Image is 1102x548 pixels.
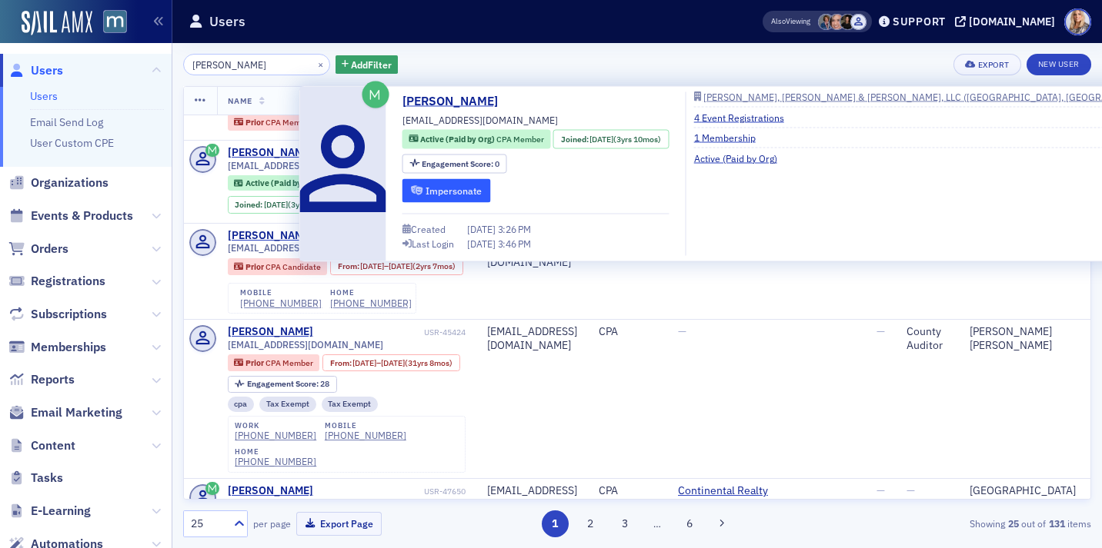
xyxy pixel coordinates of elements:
span: Registrations [31,273,105,290]
span: From : [338,261,361,271]
div: [EMAIL_ADDRESS][DOMAIN_NAME] [487,484,577,511]
div: Last Login [412,239,454,247]
a: Tasks [8,470,63,487]
a: [PERSON_NAME] [228,229,313,243]
button: Export Page [296,512,382,536]
span: Engagement Score : [422,158,495,168]
span: Active (Paid by Org) [420,134,496,144]
div: [DOMAIN_NAME] [969,15,1055,28]
a: 4 Event Registrations [694,110,796,124]
span: Justin Chase [850,14,867,30]
div: 25 [191,516,225,532]
div: CPA [599,325,656,339]
span: [EMAIL_ADDRESS][DOMAIN_NAME] [402,113,558,127]
h1: Users [209,12,245,31]
div: Engagement Score: 0 [402,154,507,173]
span: Memberships [31,339,106,356]
div: work [235,421,316,430]
span: Organizations [31,174,109,191]
a: [PHONE_NUMBER] [235,430,316,441]
a: New User [1027,54,1091,75]
div: [GEOGRAPHIC_DATA] [970,484,1081,498]
span: Viewing [771,16,810,27]
div: Active (Paid by Org): Active (Paid by Org): CPA Member [228,175,376,191]
strong: 25 [1005,516,1021,530]
span: 3:46 PM [498,237,531,249]
span: Chris Dougherty [818,14,834,30]
span: — [877,324,885,338]
span: Add Filter [351,58,392,71]
span: CPA Member [265,357,313,368]
span: Prior [245,117,265,128]
a: Active (Paid by Org) CPA Member [409,133,543,145]
span: Lauren McDonough [840,14,856,30]
div: [PERSON_NAME] [228,325,313,339]
a: [PHONE_NUMBER] [325,430,406,441]
div: mobile [325,421,406,430]
span: From : [330,358,353,368]
button: 3 [612,510,639,537]
div: mobile [240,288,322,297]
img: SailAMX [103,10,127,34]
span: [EMAIL_ADDRESS][DOMAIN_NAME] [228,339,383,350]
a: Memberships [8,339,106,356]
button: 2 [576,510,603,537]
div: [PHONE_NUMBER] [240,297,322,309]
a: [PERSON_NAME] [228,146,313,160]
span: [DATE] [389,261,412,271]
span: Content [31,437,75,454]
button: Export [953,54,1020,75]
div: Tax Exempt [322,397,379,412]
a: Reports [8,371,75,388]
span: Users [31,62,63,79]
div: 0 [422,159,499,168]
div: USR-47650 [316,487,466,497]
a: Content [8,437,75,454]
button: × [314,57,328,71]
span: [DATE] [467,237,498,249]
div: 28 [247,380,329,388]
label: per page [253,516,291,530]
button: AddFilter [336,55,399,75]
a: Orders [8,241,68,257]
div: Prior: Prior: CPA Member [228,354,320,371]
span: Name [228,95,252,106]
span: [DATE] [264,199,288,210]
span: [EMAIL_ADDRESS][DOMAIN_NAME] [228,160,383,171]
span: E-Learning [31,503,91,520]
span: [DATE] [381,357,405,368]
a: Prior CPA Candidate [234,261,320,271]
button: Impersonate [402,178,491,202]
a: Continental Realty Corporation [678,484,818,511]
div: (3yrs 10mos) [589,133,661,145]
span: [DATE] [352,357,376,368]
span: Prior [245,261,265,272]
div: (3yrs 10mos) [264,200,336,210]
div: Joined: 2021-11-08 00:00:00 [228,196,343,213]
span: Engagement Score : [247,378,320,389]
div: – (31yrs 8mos) [352,358,452,368]
span: Events & Products [31,208,133,224]
a: [PERSON_NAME] [228,484,313,498]
span: Orders [31,241,68,257]
a: Email Send Log [30,115,103,129]
span: — [907,483,915,497]
strong: 131 [1046,516,1067,530]
a: Active (Paid by Org) CPA Member [234,178,369,188]
a: [PHONE_NUMBER] [235,456,316,467]
span: CPA Member [496,134,544,144]
a: Active (Paid by Org) [694,151,789,164]
div: home [330,288,412,297]
div: home [235,447,316,457]
button: [DOMAIN_NAME] [955,16,1060,27]
div: Export [978,61,1010,69]
span: Active (Paid by Org) [245,178,322,188]
span: Katie Foo [829,14,845,30]
div: Engagement Score: 28 [228,376,337,393]
div: [PHONE_NUMBER] [330,297,412,309]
